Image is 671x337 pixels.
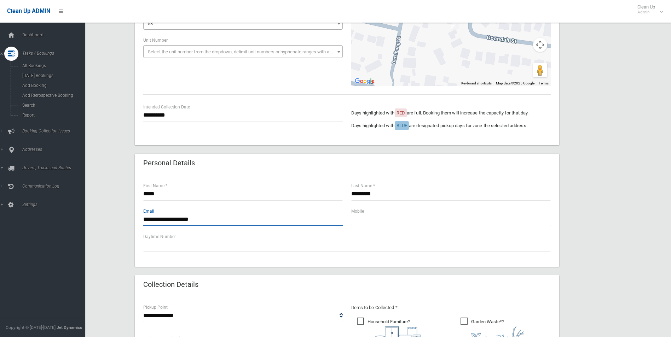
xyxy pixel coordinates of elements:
[20,51,90,56] span: Tasks / Bookings
[448,16,462,33] div: 53 Goondah Street, VILLAWOOD NSW 2163
[135,278,207,291] header: Collection Details
[135,156,203,170] header: Personal Details
[145,19,341,29] span: 53
[351,303,551,312] p: Items to be Collected *
[20,129,90,134] span: Booking Collection Issues
[20,202,90,207] span: Settings
[539,81,549,85] a: Terms (opens in new tab)
[20,32,90,37] span: Dashboard
[57,325,82,330] strong: Jet Dynamics
[353,77,376,86] a: Open this area in Google Maps (opens a new window)
[148,21,153,26] span: 53
[20,147,90,152] span: Addresses
[351,109,551,117] p: Days highlighted with are full. Booking them will increase the capacity for that day.
[148,49,346,54] span: Select the unit number from the dropdown, delimit unit numbers or hyphenate ranges with a comma
[637,10,655,15] small: Admin
[20,63,84,68] span: All Bookings
[353,77,376,86] img: Google
[351,122,551,130] p: Days highlighted with are designated pickup days for zone the selected address.
[397,123,407,128] span: BLUE
[397,110,405,116] span: RED
[20,83,84,88] span: Add Booking
[143,17,343,30] span: 53
[496,81,534,85] span: Map data ©2025 Google
[634,4,662,15] span: Clean Up
[533,38,547,52] button: Map camera controls
[533,63,547,77] button: Drag Pegman onto the map to open Street View
[461,81,492,86] button: Keyboard shortcuts
[20,73,84,78] span: [DATE] Bookings
[20,103,84,108] span: Search
[6,325,56,330] span: Copyright © [DATE]-[DATE]
[7,8,50,14] span: Clean Up ADMIN
[20,113,84,118] span: Report
[20,165,90,170] span: Drivers, Trucks and Routes
[20,184,90,189] span: Communication Log
[20,93,84,98] span: Add Retrospective Booking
